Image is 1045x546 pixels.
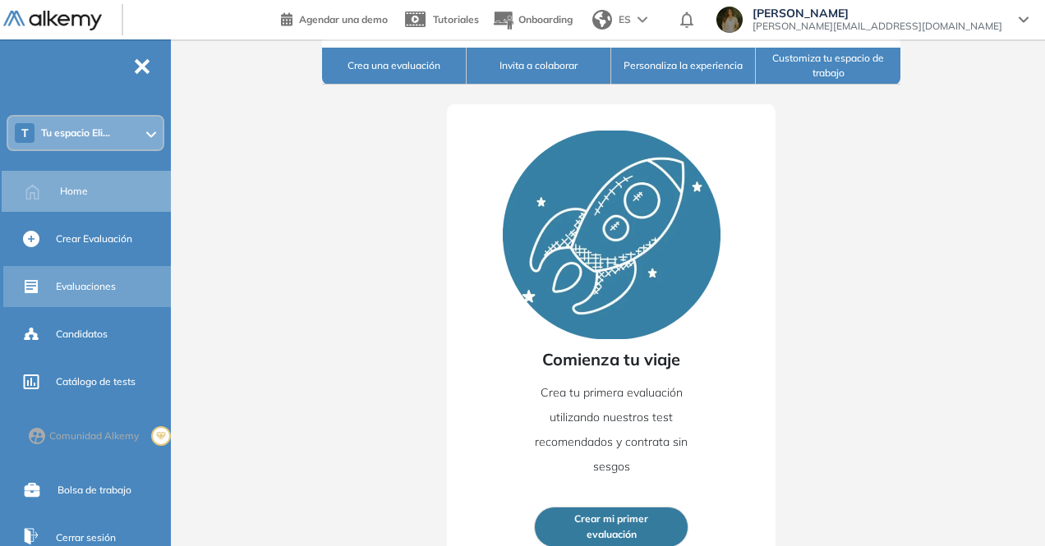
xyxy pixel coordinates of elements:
[322,48,467,85] button: Crea una evaluación
[281,8,388,28] a: Agendar una demo
[41,126,110,140] span: Tu espacio Eli...
[433,13,479,25] span: Tutoriales
[542,347,680,372] span: Comienza tu viaje
[56,279,116,294] span: Evaluaciones
[21,126,29,140] span: T
[467,48,611,85] button: Invita a colaborar
[574,512,648,527] span: Crear mi primer
[518,13,573,25] span: Onboarding
[756,48,900,85] button: Customiza tu espacio de trabajo
[592,10,612,30] img: world
[299,13,388,25] span: Agendar una demo
[638,16,647,23] img: arrow
[753,20,1002,33] span: [PERSON_NAME][EMAIL_ADDRESS][DOMAIN_NAME]
[503,131,720,339] img: Rocket
[753,7,1002,20] span: [PERSON_NAME]
[56,327,108,342] span: Candidatos
[3,11,102,31] img: Logo
[56,530,116,545] span: Cerrar sesión
[587,527,637,543] span: evaluación
[492,2,573,38] button: Onboarding
[56,232,132,246] span: Crear Evaluación
[58,483,131,498] span: Bolsa de trabajo
[60,184,88,199] span: Home
[619,12,631,27] span: ES
[56,374,136,389] span: Catálogo de tests
[611,48,756,85] button: Personaliza la experiencia
[528,380,694,479] p: Crea tu primera evaluación utilizando nuestros test recomendados y contrata sin sesgos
